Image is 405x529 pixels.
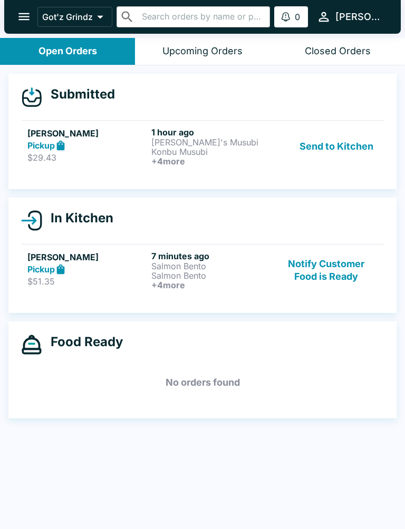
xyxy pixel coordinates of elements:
[21,244,384,296] a: [PERSON_NAME]Pickup$51.357 minutes agoSalmon BentoSalmon Bento+4moreNotify Customer Food is Ready
[151,156,271,166] h6: + 4 more
[162,45,243,57] div: Upcoming Orders
[27,152,147,163] p: $29.43
[21,364,384,401] h5: No orders found
[38,45,97,57] div: Open Orders
[27,276,147,287] p: $51.35
[42,12,93,22] p: Got'z Grindz
[21,120,384,172] a: [PERSON_NAME]Pickup$29.431 hour ago[PERSON_NAME]'s MusubiKonbu Musubi+4moreSend to Kitchen
[151,147,271,156] p: Konbu Musubi
[335,11,384,23] div: [PERSON_NAME]
[295,12,300,22] p: 0
[151,138,271,147] p: [PERSON_NAME]'s Musubi
[151,280,271,290] h6: + 4 more
[42,86,115,102] h4: Submitted
[27,264,55,275] strong: Pickup
[42,334,123,350] h4: Food Ready
[151,261,271,271] p: Salmon Bento
[312,5,388,28] button: [PERSON_NAME]
[42,210,113,226] h4: In Kitchen
[27,140,55,151] strong: Pickup
[11,3,37,30] button: open drawer
[275,251,378,290] button: Notify Customer Food is Ready
[27,127,147,140] h5: [PERSON_NAME]
[151,271,271,280] p: Salmon Bento
[139,9,266,24] input: Search orders by name or phone number
[27,251,147,263] h5: [PERSON_NAME]
[151,251,271,261] h6: 7 minutes ago
[295,127,378,166] button: Send to Kitchen
[305,45,371,57] div: Closed Orders
[151,127,271,138] h6: 1 hour ago
[37,7,112,27] button: Got'z Grindz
